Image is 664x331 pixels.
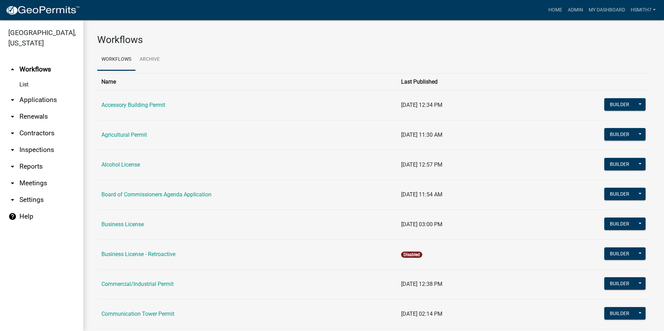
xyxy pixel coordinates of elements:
[97,34,650,46] h3: Workflows
[101,161,140,168] a: Alcohol License
[97,49,135,71] a: Workflows
[565,3,586,17] a: Admin
[628,3,658,17] a: hsmith7
[397,73,523,90] th: Last Published
[604,98,635,111] button: Builder
[8,212,17,221] i: help
[8,129,17,137] i: arrow_drop_down
[546,3,565,17] a: Home
[604,158,635,170] button: Builder
[604,128,635,141] button: Builder
[401,281,442,287] span: [DATE] 12:38 PM
[8,196,17,204] i: arrow_drop_down
[8,162,17,171] i: arrow_drop_down
[401,311,442,317] span: [DATE] 02:14 PM
[604,307,635,320] button: Builder
[8,146,17,154] i: arrow_drop_down
[401,161,442,168] span: [DATE] 12:57 PM
[586,3,628,17] a: My Dashboard
[604,218,635,230] button: Builder
[604,277,635,290] button: Builder
[101,102,165,108] a: Accessory Building Permit
[604,188,635,200] button: Builder
[101,221,144,228] a: Business License
[8,96,17,104] i: arrow_drop_down
[401,191,442,198] span: [DATE] 11:54 AM
[401,221,442,228] span: [DATE] 03:00 PM
[401,252,422,258] span: Disabled
[101,251,175,257] a: Business License - Retroactive
[8,65,17,74] i: arrow_drop_up
[101,281,174,287] a: Commercial/Industrial Permit
[101,191,211,198] a: Board of Commissioners Agenda Application
[101,131,147,138] a: Agricultural Permit
[401,102,442,108] span: [DATE] 12:34 PM
[101,311,174,317] a: Communication Tower Permit
[135,49,164,71] a: Archive
[8,179,17,187] i: arrow_drop_down
[97,73,397,90] th: Name
[401,131,442,138] span: [DATE] 11:30 AM
[604,247,635,260] button: Builder
[8,112,17,121] i: arrow_drop_down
